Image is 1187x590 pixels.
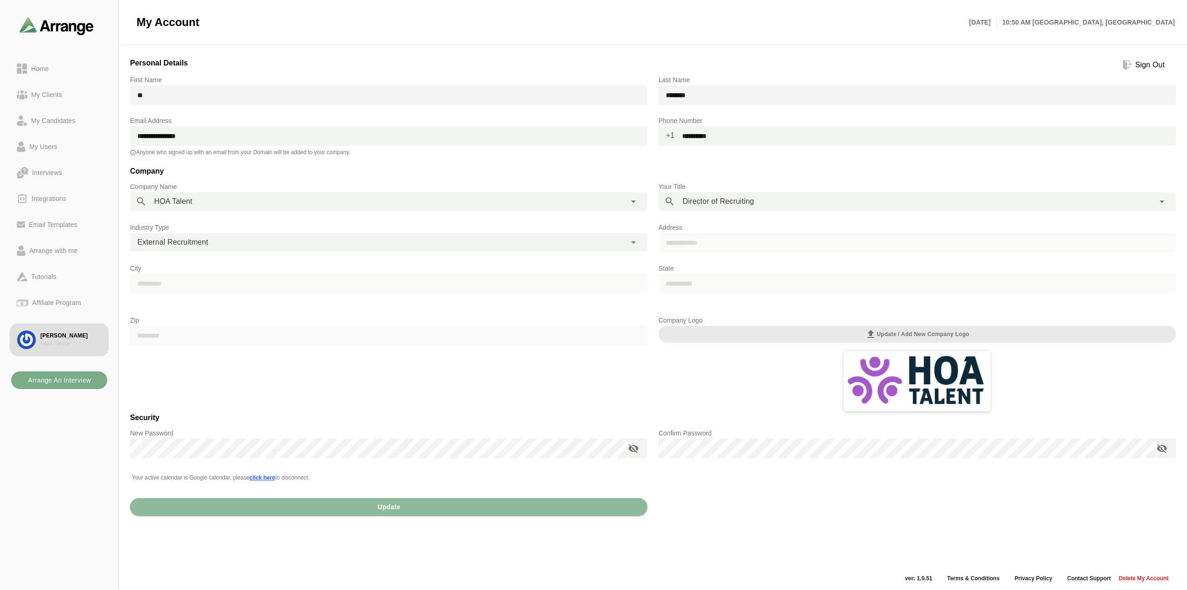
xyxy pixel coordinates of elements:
[137,236,208,248] span: External Recruitment
[130,222,647,233] p: Industry Type
[26,245,81,256] div: Arrange with me
[9,290,109,316] a: Affiliate Program
[40,332,101,340] div: [PERSON_NAME]
[130,165,1176,181] h3: Company
[659,126,675,145] span: +1
[659,115,1176,126] p: Phone Number
[9,56,109,82] a: Home
[969,17,997,28] p: [DATE]
[659,326,1176,343] button: Update / Add new Company Logo
[659,263,1176,274] p: State
[9,264,109,290] a: Tutorials
[130,263,647,274] p: City
[28,297,85,308] div: Affiliate Program
[130,181,647,192] p: Company Name
[27,115,79,126] div: My Candidates
[40,340,101,348] div: HOA Talent
[9,323,109,357] a: [PERSON_NAME]HOA Talent
[1007,575,1060,582] a: Privacy Policy
[628,443,639,454] i: appended action
[137,15,199,29] span: My Account
[997,17,1175,28] p: 10:50 AM [GEOGRAPHIC_DATA], [GEOGRAPHIC_DATA]
[20,17,94,35] img: arrangeai-name-small-logo.4d2b8aee.svg
[659,222,1176,233] p: Address
[1118,575,1168,582] span: Delete my Account
[27,371,91,389] b: Arrange An Interview
[27,271,60,282] div: Tutorials
[9,134,109,160] a: My Users
[377,498,400,516] span: Update
[9,212,109,238] a: Email Templates
[659,428,1176,439] p: Confirm Password
[28,193,70,204] div: Integrations
[130,498,647,516] button: Update
[124,474,309,481] p: Your active calendar is Google calendar, please to disconnect.
[1132,59,1168,71] div: Sign Out
[25,219,81,230] div: Email Templates
[26,141,61,152] div: My Users
[940,575,1007,582] a: Terms & Conditions
[249,474,275,481] span: click here
[130,57,188,73] h3: Personal Details
[9,238,109,264] a: Arrange with me
[130,74,647,85] p: First Name
[1156,443,1167,454] i: appended action
[9,186,109,212] a: Integrations
[9,160,109,186] a: Interviews
[11,371,107,389] button: Arrange An Interview
[130,115,647,126] p: Email Address
[154,195,192,207] span: HOA Talent
[659,315,1176,326] p: Company Logo
[9,108,109,134] a: My Candidates
[27,89,66,100] div: My Clients
[27,63,52,74] div: Home
[898,575,940,582] span: ver: 1.0.51
[130,412,1176,428] h3: Security
[130,149,647,156] p: Anyone who signed up with an email from your Domain will be added to your company.
[683,195,754,207] span: Director of Recruiting
[865,329,969,340] span: Update / Add new Company Logo
[130,315,647,326] p: Zip
[659,181,1176,192] p: Your Title
[28,167,65,178] div: Interviews
[659,74,1176,85] p: Last Name
[1060,575,1118,582] a: Contact Support
[9,82,109,108] a: My Clients
[130,428,647,439] p: New Password
[659,192,1176,211] div: Director of Recruiting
